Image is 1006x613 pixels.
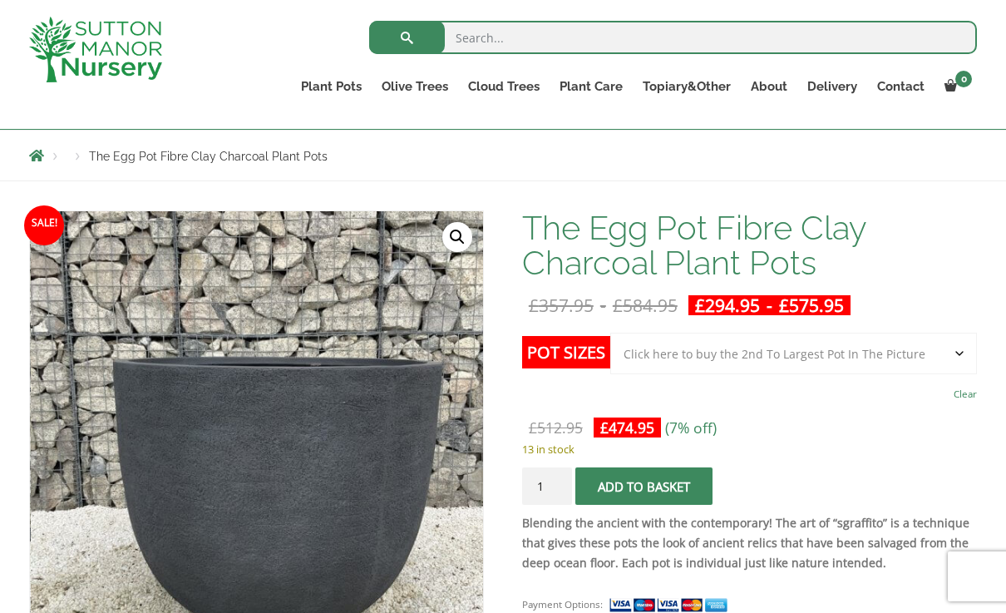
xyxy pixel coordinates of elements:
[779,294,789,317] span: £
[613,294,678,317] bdi: 584.95
[529,294,594,317] bdi: 357.95
[688,295,851,315] ins: -
[779,294,844,317] bdi: 575.95
[458,75,550,98] a: Cloud Trees
[613,294,623,317] span: £
[442,222,472,252] a: View full-screen image gallery
[600,418,654,438] bdi: 474.95
[695,294,760,317] bdi: 294.95
[600,418,609,438] span: £
[522,598,603,611] small: Payment Options:
[695,294,705,317] span: £
[522,439,977,459] p: 13 in stock
[529,418,537,438] span: £
[522,467,572,505] input: Product quantity
[522,295,684,315] del: -
[372,75,458,98] a: Olive Trees
[934,75,977,98] a: 0
[797,75,867,98] a: Delivery
[522,336,610,368] label: Pot Sizes
[522,210,977,280] h1: The Egg Pot Fibre Clay Charcoal Plant Pots
[633,75,741,98] a: Topiary&Other
[369,21,977,54] input: Search...
[575,467,713,505] button: Add to basket
[529,294,539,317] span: £
[29,149,977,162] nav: Breadcrumbs
[550,75,633,98] a: Plant Care
[89,150,328,163] span: The Egg Pot Fibre Clay Charcoal Plant Pots
[867,75,934,98] a: Contact
[291,75,372,98] a: Plant Pots
[741,75,797,98] a: About
[522,515,969,571] strong: Blending the ancient with the contemporary! The art of “sgraffito” is a technique that gives thes...
[955,71,972,87] span: 0
[529,418,583,438] bdi: 512.95
[665,418,717,438] span: (7% off)
[954,383,977,406] a: Clear options
[29,17,162,82] img: logo
[24,205,64,245] span: Sale!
